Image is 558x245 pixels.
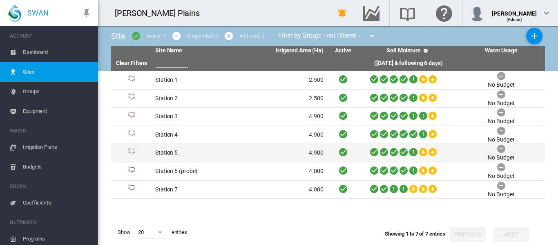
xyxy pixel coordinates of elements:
[127,166,136,176] img: 1.svg
[168,225,190,239] span: entries
[239,108,327,126] td: 4.900
[115,7,207,19] div: [PERSON_NAME] Plains
[127,93,136,103] img: 1.svg
[385,231,445,237] span: Showing 1 to 7 of 7 entries
[111,181,545,199] tr: Site Id: 4258 Station 7 4.000 No Budget
[152,46,239,56] th: Site Name
[488,81,514,89] div: No Budget
[488,99,514,108] div: No Budget
[111,144,545,162] tr: Site Id: 4256 Station 5 4.900 No Budget
[239,32,264,40] div: Archived: 0
[23,137,92,157] span: Irrigation Plans
[114,225,134,239] span: Show
[111,90,545,108] tr: Site Id: 4253 Station 2 2.500 No Budget
[127,148,136,158] img: 1.svg
[116,60,147,66] a: Clear Filters
[458,46,545,56] th: Water Usage
[82,8,92,18] md-icon: icon-pin
[359,56,458,71] th: ([DATE] & following 6 days)
[152,71,239,89] td: Station 1
[239,71,327,89] td: 2.500
[127,112,136,121] img: 1.svg
[334,5,350,21] button: icon-bell-ring
[421,46,431,56] md-icon: icon-help-circle
[152,126,239,144] td: Station 4
[434,8,454,18] md-icon: Click here for help
[152,162,239,180] td: Station 6 (probe)
[111,162,545,181] tr: Site Id: 4257 Station 6 (probe) 4.000 No Budget
[492,6,537,14] div: [PERSON_NAME]
[114,75,149,85] div: Site Id: 4252
[131,31,141,41] md-icon: icon-checkbox-marked-circle
[239,144,327,162] td: 4.900
[10,29,92,43] span: ACCOUNT
[327,46,359,56] th: Active
[488,117,514,126] div: No Budget
[23,101,92,121] span: Equipment
[23,43,92,62] span: Dashboard
[152,181,239,199] td: Station 7
[469,5,485,21] img: profile.jpg
[488,191,514,199] div: No Budget
[337,8,347,18] md-icon: icon-bell-ring
[152,90,239,108] td: Station 2
[114,130,149,140] div: Site Id: 4255
[111,71,545,90] tr: Site Id: 4252 Station 1 2.500 No Budget
[526,28,542,44] button: Add New Site, define start date
[111,31,125,41] span: Site
[23,193,92,213] span: Coefficients
[111,126,545,144] tr: Site Id: 4255 Station 4 4.900 No Budget
[488,154,514,162] div: No Budget
[114,93,149,103] div: Site Id: 4253
[10,216,92,229] span: NUTRIENTS
[224,31,234,41] md-icon: icon-cancel
[488,136,514,144] div: No Budget
[450,227,486,242] button: Previous
[507,17,522,22] span: (Admin)
[542,8,551,18] md-icon: icon-chevron-down
[147,32,166,40] div: Active: 7
[398,8,417,18] md-icon: Search the knowledge base
[239,90,327,108] td: 2.500
[23,62,92,82] span: Sites
[10,124,92,137] span: WATER
[138,229,144,235] div: 20
[23,82,92,101] span: Groups
[493,227,529,242] button: Next
[239,46,327,56] th: Irrigated Area (Ha)
[114,166,149,176] div: Site Id: 4257
[529,31,539,41] md-icon: icon-plus
[8,4,21,22] img: SWAN-Landscape-Logo-Colour-drop.png
[172,31,181,41] md-icon: icon-minus-circle
[187,32,218,40] div: Suspended: 0
[114,112,149,121] div: Site Id: 4254
[359,46,458,56] th: Soil Moisture
[10,180,92,193] span: CROPS
[114,148,149,158] div: Site Id: 4256
[23,157,92,177] span: Budgets
[367,31,377,41] md-icon: icon-menu-down
[152,108,239,126] td: Station 3
[272,28,383,44] div: Filter by Group: - not filtered -
[127,130,136,140] img: 1.svg
[239,181,327,199] td: 4.000
[239,162,327,180] td: 4.000
[364,28,380,44] button: icon-menu-down
[114,184,149,194] div: Site Id: 4258
[127,75,136,85] img: 1.svg
[27,8,49,18] span: SWAN
[239,126,327,144] td: 4.900
[111,108,545,126] tr: Site Id: 4254 Station 3 4.900 No Budget
[127,184,136,194] img: 1.svg
[152,144,239,162] td: Station 5
[362,8,381,18] md-icon: Go to the Data Hub
[488,172,514,180] div: No Budget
